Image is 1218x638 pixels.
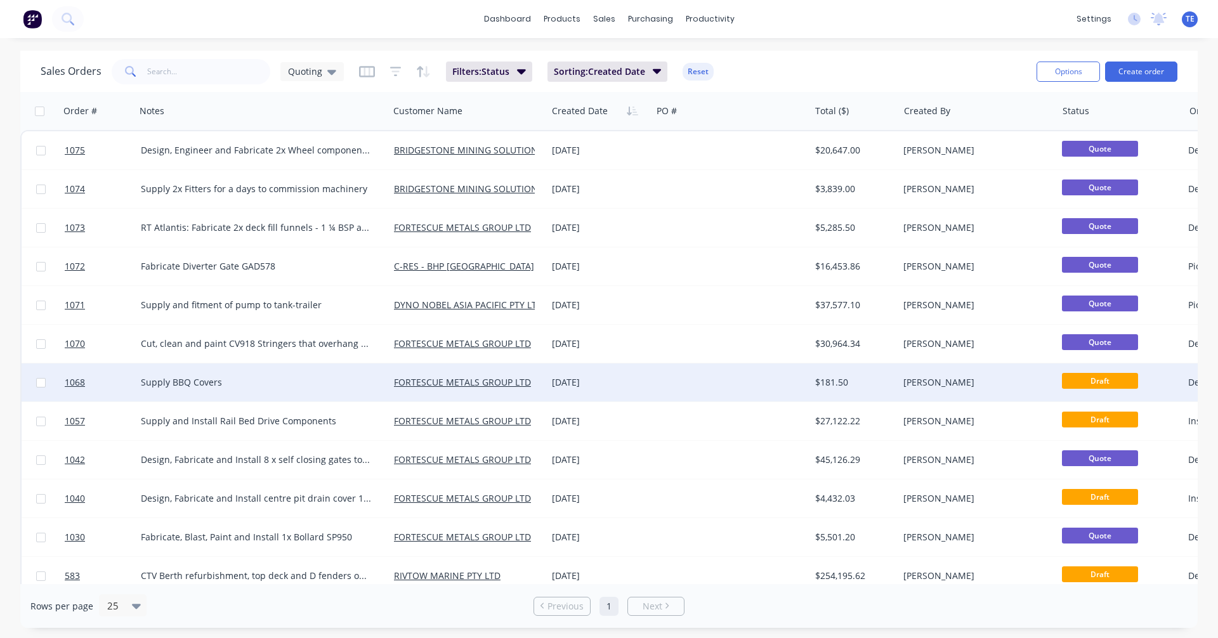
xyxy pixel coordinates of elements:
div: [DATE] [552,337,646,350]
img: Factory [23,10,42,29]
div: $3,839.00 [815,183,890,195]
a: 1030 [65,518,141,556]
div: $27,122.22 [815,415,890,427]
a: 1068 [65,363,141,401]
a: FORTESCUE METALS GROUP LTD [394,337,531,349]
span: 1068 [65,376,85,389]
span: 1074 [65,183,85,195]
div: Customer Name [393,105,462,117]
div: [PERSON_NAME] [903,299,1044,311]
a: BRIDGESTONE MINING SOLUTIONS AUSTRALIA PTY LTD [394,144,628,156]
div: PO # [657,105,677,117]
div: [DATE] [552,531,646,544]
div: Supply BBQ Covers [141,376,372,389]
button: Sorting:Created Date [547,62,668,82]
button: Reset [683,63,714,81]
div: purchasing [622,10,679,29]
div: $181.50 [815,376,890,389]
span: Next [643,600,662,613]
span: Quote [1062,334,1138,350]
div: Design, Fabricate and Install 8 x self closing gates to 10 & 11 road Radiator gantries [141,453,372,466]
span: Draft [1062,412,1138,427]
div: Supply and fitment of pump to tank-trailer [141,299,372,311]
a: FORTESCUE METALS GROUP LTD [394,453,531,465]
div: $20,647.00 [815,144,890,157]
a: FORTESCUE METALS GROUP LTD [394,415,531,427]
span: 1071 [65,299,85,311]
span: 1070 [65,337,85,350]
div: [DATE] [552,144,646,157]
div: $37,577.10 [815,299,890,311]
a: 583 [65,557,141,595]
div: [PERSON_NAME] [903,183,1044,195]
div: $30,964.34 [815,337,890,350]
div: [DATE] [552,492,646,505]
a: 1075 [65,131,141,169]
a: FORTESCUE METALS GROUP LTD [394,221,531,233]
span: Filters: Status [452,65,509,78]
span: Previous [547,600,584,613]
span: Quote [1062,528,1138,544]
div: Cut, clean and paint CV918 Stringers that overhang pull wire [141,337,372,350]
div: Supply 2x Fitters for a days to commission machinery [141,183,372,195]
a: Next page [628,600,684,613]
div: Fabricate, Blast, Paint and Install 1x Bollard SP950 [141,531,372,544]
div: $5,285.50 [815,221,890,234]
span: 1073 [65,221,85,234]
span: 1075 [65,144,85,157]
div: [DATE] [552,299,646,311]
div: [PERSON_NAME] [903,144,1044,157]
div: [DATE] [552,415,646,427]
span: Quote [1062,141,1138,157]
div: [PERSON_NAME] [903,376,1044,389]
div: settings [1070,10,1118,29]
div: [PERSON_NAME] [903,453,1044,466]
span: Sorting: Created Date [554,65,645,78]
div: RT Atlantis: Fabricate 2x deck fill funnels - 1 ¼ BSP and 1 ¼ NPT [141,221,372,234]
a: 1074 [65,170,141,208]
div: Supply and Install Rail Bed Drive Components [141,415,372,427]
div: Created Date [552,105,608,117]
a: 1040 [65,479,141,518]
a: FORTESCUE METALS GROUP LTD [394,492,531,504]
span: Draft [1062,373,1138,389]
a: C-RES - BHP [GEOGRAPHIC_DATA] [394,260,534,272]
div: [PERSON_NAME] [903,260,1044,273]
div: Order # [63,105,97,117]
div: Design, Engineer and Fabricate 2x Wheel component stands. [141,144,372,157]
a: 1070 [65,325,141,363]
div: $16,453.86 [815,260,890,273]
div: [DATE] [552,183,646,195]
input: Search... [147,59,271,84]
span: Quoting [288,65,322,78]
span: Quote [1062,296,1138,311]
span: 583 [65,570,80,582]
div: [PERSON_NAME] [903,492,1044,505]
div: productivity [679,10,741,29]
a: RIVTOW MARINE PTY LTD [394,570,501,582]
div: Fabricate Diverter Gate GAD578 [141,260,372,273]
span: 1057 [65,415,85,427]
span: 1042 [65,453,85,466]
a: Previous page [534,600,590,613]
a: Page 1 is your current page [599,597,619,616]
div: Status [1063,105,1089,117]
div: Design, Fabricate and Install centre pit drain cover 10 rd washbay [141,492,372,505]
div: [DATE] [552,260,646,273]
span: Quote [1062,218,1138,234]
div: Notes [140,105,164,117]
div: products [537,10,587,29]
div: [PERSON_NAME] [903,221,1044,234]
div: [DATE] [552,570,646,582]
div: CTV Berth refurbishment, top deck and D fenders only [141,570,372,582]
a: dashboard [478,10,537,29]
div: $4,432.03 [815,492,890,505]
button: Create order [1105,62,1177,82]
div: [DATE] [552,453,646,466]
a: DYNO NOBEL ASIA PACIFIC PTY LTD [394,299,543,311]
span: Draft [1062,566,1138,582]
span: TE [1186,13,1195,25]
div: [PERSON_NAME] [903,531,1044,544]
div: $5,501.20 [815,531,890,544]
span: Rows per page [30,600,93,613]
